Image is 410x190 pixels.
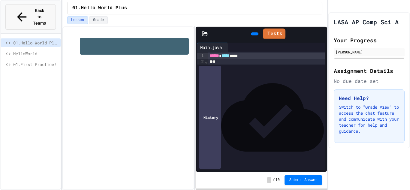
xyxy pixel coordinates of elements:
[197,44,225,50] div: Main.java
[67,16,88,24] button: Lesson
[205,59,208,64] span: Fold line
[289,178,318,182] span: Submit Answer
[339,104,399,134] p: Switch to "Grade View" to access the chat feature and communicate with your teacher for help and ...
[273,178,275,182] span: /
[72,5,127,12] span: 01.Hello World Plus
[334,77,405,85] div: No due date set
[197,53,205,59] div: 1
[267,177,271,183] span: -
[334,18,399,26] h1: LASA AP Comp Sci A
[339,95,399,102] h3: Need Help?
[263,29,285,39] a: Tests
[32,8,47,26] span: Back to Teams
[275,178,279,182] span: 10
[13,40,58,46] span: 01.Hello World Plus
[334,36,405,44] h2: Your Progress
[197,59,205,65] div: 2
[89,16,108,24] button: Grade
[5,4,56,30] button: Back to Teams
[197,43,228,52] div: Main.java
[13,50,58,57] span: HelloWorld
[336,49,403,55] div: [PERSON_NAME]
[285,175,322,185] button: Submit Answer
[199,66,221,169] div: History
[334,67,405,75] h2: Assignment Details
[13,61,58,68] span: 01.First Practice!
